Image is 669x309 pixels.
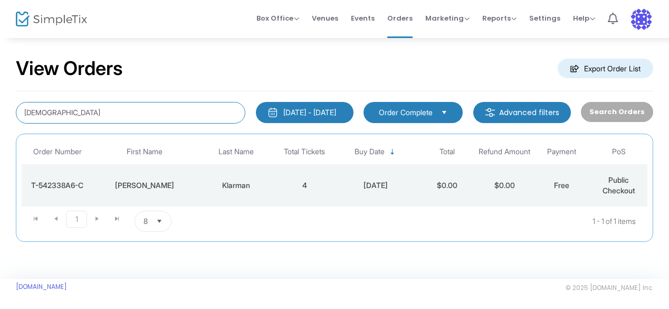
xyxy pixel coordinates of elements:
[388,148,397,156] span: Sortable
[529,5,560,32] span: Settings
[612,147,626,156] span: PoS
[437,107,452,118] button: Select
[267,107,278,118] img: monthly
[419,139,476,164] th: Total
[218,147,254,156] span: Last Name
[312,5,338,32] span: Venues
[22,139,647,207] div: Data table
[283,107,336,118] div: [DATE] - [DATE]
[485,107,495,118] img: filter
[603,175,635,195] span: Public Checkout
[419,164,476,207] td: $0.00
[16,102,245,124] input: Search by name, email, phone, order number, ip address, or last 4 digits of card
[482,13,517,23] span: Reports
[566,284,653,292] span: © 2025 [DOMAIN_NAME] Inc.
[16,57,123,80] h2: View Orders
[95,180,193,191] div: Beth
[387,5,413,32] span: Orders
[379,107,433,118] span: Order Complete
[573,13,595,23] span: Help
[144,216,148,227] span: 8
[476,164,533,207] td: $0.00
[554,181,569,190] span: Free
[256,102,353,123] button: [DATE] - [DATE]
[425,13,470,23] span: Marketing
[24,180,90,191] div: T-542338A6-C
[355,147,385,156] span: Buy Date
[33,147,82,156] span: Order Number
[276,211,636,232] kendo-pager-info: 1 - 1 of 1 items
[276,139,333,164] th: Total Tickets
[336,180,416,191] div: 8/26/2025
[476,139,533,164] th: Refund Amount
[558,59,653,78] m-button: Export Order List
[351,5,375,32] span: Events
[473,102,571,123] m-button: Advanced filters
[276,164,333,207] td: 4
[198,180,273,191] div: Klarman
[547,147,576,156] span: Payment
[152,211,167,231] button: Select
[16,283,67,291] a: [DOMAIN_NAME]
[127,147,163,156] span: First Name
[66,211,87,228] span: Page 1
[256,13,299,23] span: Box Office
